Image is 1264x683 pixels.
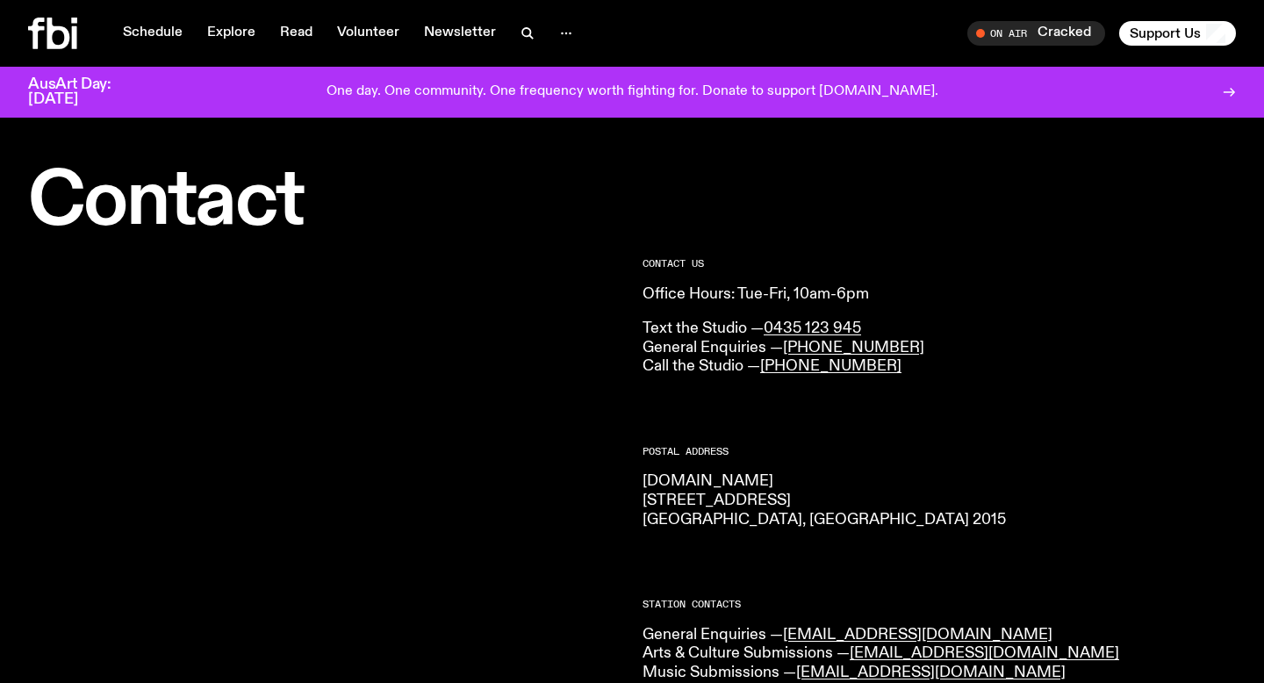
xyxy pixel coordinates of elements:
[760,358,901,374] a: [PHONE_NUMBER]
[643,285,1236,305] p: Office Hours: Tue-Fri, 10am-6pm
[643,600,1236,609] h2: Station Contacts
[28,77,140,107] h3: AusArt Day: [DATE]
[643,259,1236,269] h2: CONTACT US
[643,320,1236,377] p: Text the Studio — General Enquiries — Call the Studio —
[783,340,924,356] a: [PHONE_NUMBER]
[28,167,621,238] h1: Contact
[850,645,1119,661] a: [EMAIL_ADDRESS][DOMAIN_NAME]
[643,447,1236,457] h2: Postal Address
[197,21,266,46] a: Explore
[796,665,1066,680] a: [EMAIL_ADDRESS][DOMAIN_NAME]
[1119,21,1236,46] button: Support Us
[112,21,193,46] a: Schedule
[327,84,938,100] p: One day. One community. One frequency worth fighting for. Donate to support [DOMAIN_NAME].
[643,472,1236,529] p: [DOMAIN_NAME] [STREET_ADDRESS] [GEOGRAPHIC_DATA], [GEOGRAPHIC_DATA] 2015
[1130,25,1201,41] span: Support Us
[967,21,1105,46] button: On AirCracked
[783,627,1052,643] a: [EMAIL_ADDRESS][DOMAIN_NAME]
[764,320,861,336] a: 0435 123 945
[413,21,506,46] a: Newsletter
[327,21,410,46] a: Volunteer
[269,21,323,46] a: Read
